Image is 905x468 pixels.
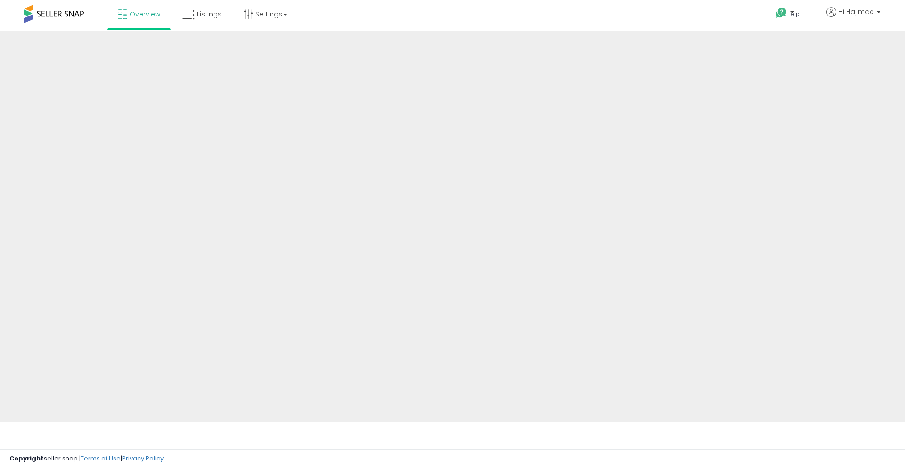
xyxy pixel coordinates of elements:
span: Hi Hajimae [839,7,874,16]
span: Listings [197,9,222,19]
span: Help [787,10,800,18]
a: Hi Hajimae [826,7,880,28]
span: Overview [130,9,160,19]
i: Get Help [775,7,787,19]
